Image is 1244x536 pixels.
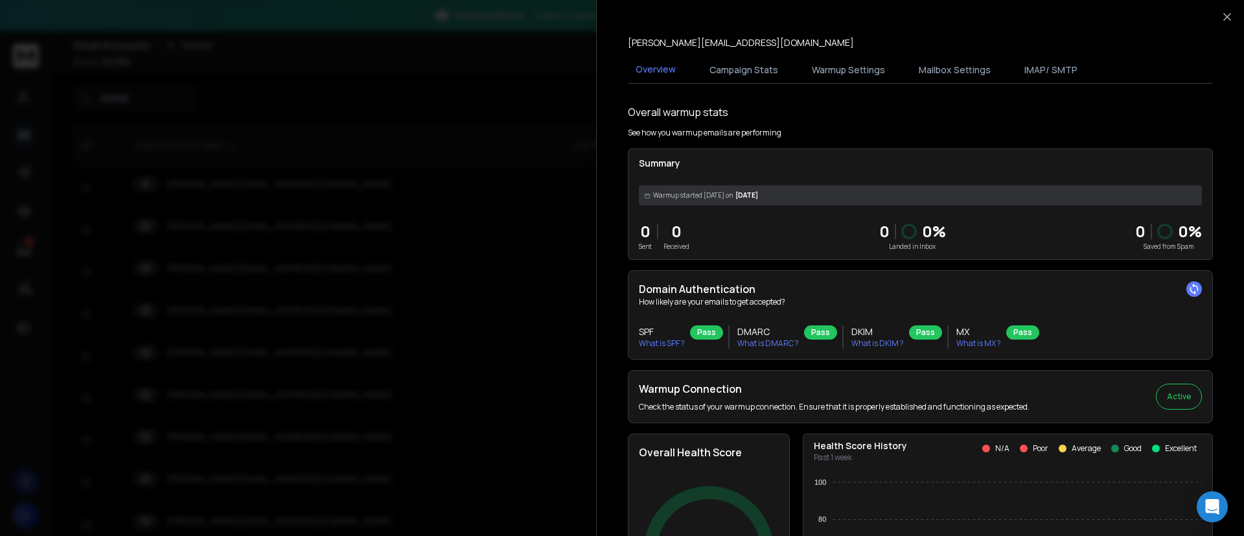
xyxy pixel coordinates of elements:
strong: 0 [1135,220,1146,242]
span: Warmup started [DATE] on [653,191,733,200]
h2: Domain Authentication [639,281,1202,297]
h2: Warmup Connection [639,381,1030,397]
h2: Overall Health Score [639,445,779,460]
p: Summary [639,157,1202,170]
button: Active [1156,384,1202,410]
p: 0 [663,221,689,242]
p: What is MX ? [956,338,1001,349]
button: IMAP/ SMTP [1017,56,1085,84]
div: [DATE] [639,185,1202,205]
p: [PERSON_NAME][EMAIL_ADDRESS][DOMAIN_NAME] [628,36,854,49]
p: Good [1124,443,1142,454]
div: Pass [909,325,942,340]
button: Warmup Settings [804,56,893,84]
p: Excellent [1165,443,1197,454]
button: Mailbox Settings [911,56,998,84]
h3: MX [956,325,1001,338]
h1: Overall warmup stats [628,104,728,120]
h3: SPF [639,325,685,338]
div: Open Intercom Messenger [1197,491,1228,522]
p: Past 1 week [814,452,907,463]
p: Saved from Spam [1135,242,1202,251]
h3: DMARC [737,325,799,338]
p: What is DMARC ? [737,338,799,349]
button: Campaign Stats [702,56,786,84]
p: 0 % [1178,221,1202,242]
p: Poor [1033,443,1048,454]
p: 0 [879,221,890,242]
p: 0 [639,221,652,242]
button: Overview [628,55,684,85]
p: Received [663,242,689,251]
p: See how you warmup emails are performing [628,128,781,138]
p: Landed in Inbox [879,242,946,251]
div: Pass [690,325,723,340]
p: Check the status of your warmup connection. Ensure that it is properly established and functionin... [639,402,1030,412]
tspan: 80 [818,515,826,523]
p: N/A [995,443,1009,454]
p: Health Score History [814,439,907,452]
div: Pass [804,325,837,340]
p: Average [1072,443,1101,454]
h3: DKIM [851,325,904,338]
p: Sent [639,242,652,251]
p: What is DKIM ? [851,338,904,349]
p: How likely are your emails to get accepted? [639,297,1202,307]
tspan: 100 [814,478,826,486]
p: 0 % [922,221,946,242]
p: What is SPF ? [639,338,685,349]
div: Pass [1006,325,1039,340]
